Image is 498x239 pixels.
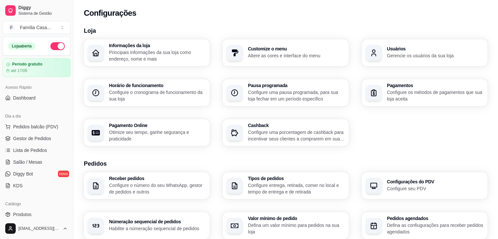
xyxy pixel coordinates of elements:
button: Select a team [3,21,70,34]
span: Lista de Pedidos [13,147,47,154]
h3: Pedidos [84,159,488,168]
div: Dia a dia [3,111,70,121]
a: Lista de Pedidos [3,145,70,156]
button: PagamentosConfigure os métodos de pagamentos que sua loja aceita [362,79,488,106]
span: Salão / Mesas [13,159,42,165]
button: Pedidos agendadosDefina as confiugurações para receber pedidos agendados [362,212,488,239]
div: Família Casa ... [20,24,51,31]
button: [EMAIL_ADDRESS][DOMAIN_NAME] [3,221,70,236]
h3: Horário de funcionamento [109,83,206,88]
h3: Pagamento Online [109,123,206,128]
h3: Configurações do PDV [387,179,484,184]
h3: Informações da loja [109,43,206,48]
button: Pagamento OnlineOtimize seu tempo, ganhe segurança e praticidade [84,119,210,146]
p: Configure uma pausa programada, para sua loja fechar em um período específico [248,89,344,102]
a: Salão / Mesas [3,157,70,167]
span: Gestor de Pedidos [13,135,51,142]
a: Período gratuitoaté 17/09 [3,58,70,77]
span: Diggy [18,5,68,11]
h3: Receber pedidos [109,176,206,181]
button: Númeração sequencial de pedidosHabilite a númeração sequencial de pedidos [84,212,210,239]
a: Dashboard [3,93,70,103]
button: Tipos de pedidosConfigure entrega, retirada, comer no local e tempo de entrega e de retirada [223,172,348,199]
a: Diggy Botnovo [3,169,70,179]
h3: Pagamentos [387,83,484,88]
div: Loja aberta [8,43,35,50]
button: UsuáriosGerencie os usuários da sua loja [362,39,488,66]
h3: Tipos de pedidos [248,176,344,181]
p: Altere as cores e interface do menu [248,52,344,59]
p: Configure entrega, retirada, comer no local e tempo de entrega e de retirada [248,182,344,195]
span: Dashboard [13,95,36,101]
h3: Customize o menu [248,46,344,51]
span: Produtos [13,211,31,218]
div: Acesso Rápido [3,82,70,93]
span: [EMAIL_ADDRESS][DOMAIN_NAME] [18,226,60,231]
p: Configure o número do seu WhatsApp, gestor de pedidos e outros [109,182,206,195]
h3: Pausa programada [248,83,344,88]
button: Customize o menuAltere as cores e interface do menu [223,39,348,66]
p: Configure os métodos de pagamentos que sua loja aceita [387,89,484,102]
button: CashbackConfigure uma porcentagem de cashback para incentivar seus clientes a comprarem em sua loja [223,119,348,146]
article: até 17/09 [11,68,27,73]
div: Catálogo [3,199,70,209]
p: Configure seu PDV [387,185,484,192]
span: Sistema de Gestão [18,11,68,16]
button: Pausa programadaConfigure uma pausa programada, para sua loja fechar em um período específico [223,79,348,106]
button: Pedidos balcão (PDV) [3,121,70,132]
button: Horário de funcionamentoConfigure o cronograma de funcionamento da sua loja [84,79,210,106]
button: Informações da lojaPrincipais informações da sua loja como endereço, nome e mais [84,39,210,66]
span: Pedidos balcão (PDV) [13,123,58,130]
p: Principais informações da sua loja como endereço, nome e mais [109,49,206,62]
h3: Usuários [387,46,484,51]
p: Gerencie os usuários da sua loja [387,52,484,59]
button: Configurações do PDVConfigure seu PDV [362,172,488,199]
a: Produtos [3,209,70,220]
span: KDS [13,182,23,189]
p: Configure o cronograma de funcionamento da sua loja [109,89,206,102]
p: Otimize seu tempo, ganhe segurança e praticidade [109,129,206,142]
a: KDS [3,180,70,191]
h3: Númeração sequencial de pedidos [109,219,206,224]
span: F [8,24,15,31]
h2: Configurações [84,8,136,18]
h3: Pedidos agendados [387,216,484,221]
p: Configure uma porcentagem de cashback para incentivar seus clientes a comprarem em sua loja [248,129,344,142]
p: Defina as confiugurações para receber pedidos agendados [387,222,484,235]
h3: Cashback [248,123,344,128]
p: Defina um valor mínimo para pedidos na sua loja [248,222,344,235]
button: Valor mínimo de pedidoDefina um valor mínimo para pedidos na sua loja [223,212,348,239]
h3: Valor mínimo de pedido [248,216,344,221]
a: Gestor de Pedidos [3,133,70,144]
button: Receber pedidosConfigure o número do seu WhatsApp, gestor de pedidos e outros [84,172,210,199]
span: Diggy Bot [13,171,33,177]
article: Período gratuito [12,62,43,67]
a: DiggySistema de Gestão [3,3,70,18]
p: Habilite a númeração sequencial de pedidos [109,225,206,232]
button: Alterar Status [50,42,65,50]
h3: Loja [84,26,488,35]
